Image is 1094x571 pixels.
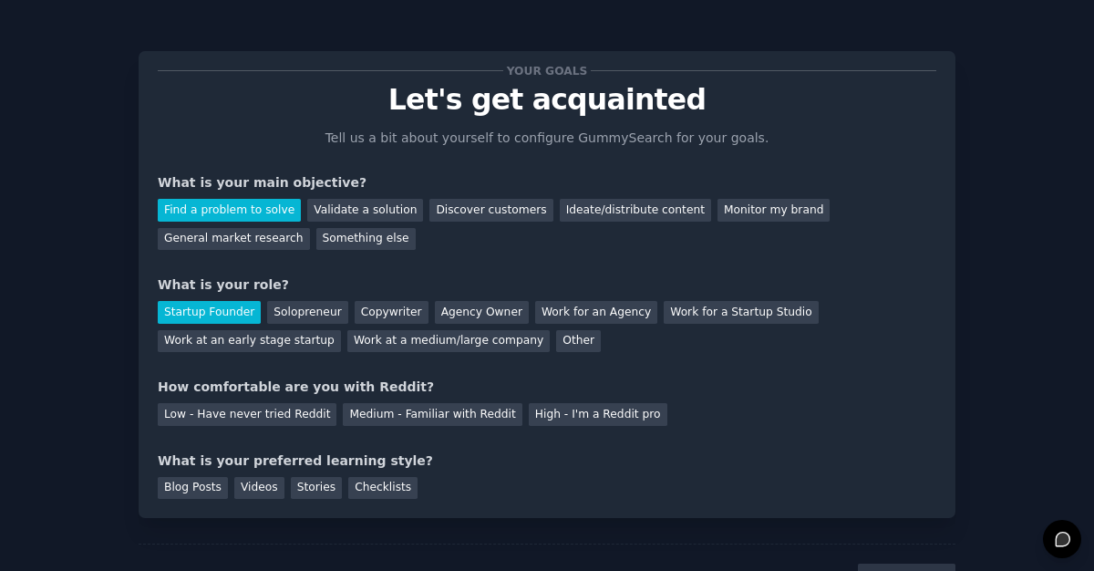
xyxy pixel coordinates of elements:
div: Agency Owner [435,301,529,324]
span: Your goals [503,61,591,80]
div: What is your main objective? [158,173,936,192]
div: Medium - Familiar with Reddit [343,403,521,426]
div: Copywriter [355,301,428,324]
div: What is your preferred learning style? [158,452,936,471]
div: Work at a medium/large company [347,330,550,353]
div: Find a problem to solve [158,199,301,222]
div: Solopreneur [267,301,347,324]
div: Other [556,330,601,353]
div: Ideate/distribute content [560,199,711,222]
div: Work for an Agency [535,301,657,324]
div: Checklists [348,477,418,500]
div: Something else [316,228,416,251]
div: Discover customers [429,199,552,222]
div: How comfortable are you with Reddit? [158,378,936,397]
p: Tell us a bit about yourself to configure GummySearch for your goals. [317,129,777,148]
div: Work for a Startup Studio [664,301,818,324]
div: Validate a solution [307,199,423,222]
div: General market research [158,228,310,251]
div: Stories [291,477,342,500]
div: Blog Posts [158,477,228,500]
div: Videos [234,477,284,500]
div: High - I'm a Reddit pro [529,403,667,426]
div: Startup Founder [158,301,261,324]
p: Let's get acquainted [158,84,936,116]
div: Low - Have never tried Reddit [158,403,336,426]
div: Monitor my brand [717,199,830,222]
div: What is your role? [158,275,936,295]
div: Work at an early stage startup [158,330,341,353]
